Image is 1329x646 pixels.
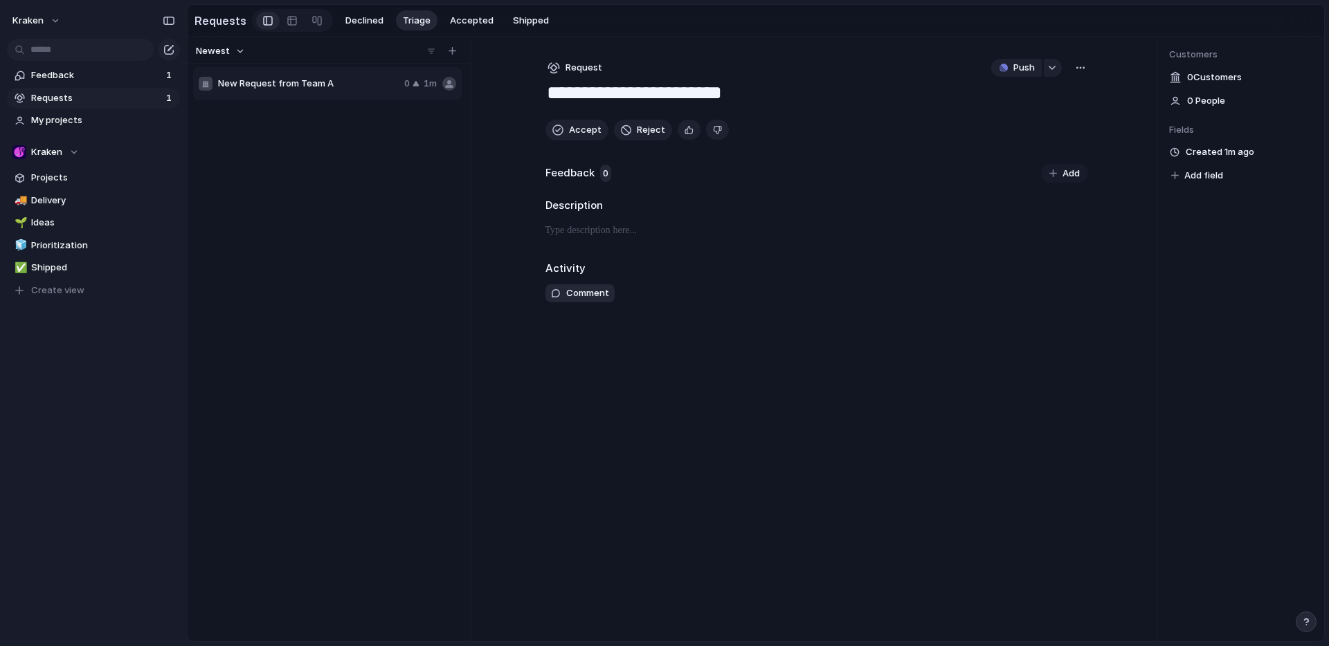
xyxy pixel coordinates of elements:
h2: Requests [195,12,246,29]
button: Triage [396,10,437,31]
button: Push [991,59,1042,77]
a: Feedback1 [7,65,180,86]
div: 🌱 [15,215,24,231]
span: Accepted [450,14,494,28]
span: Add [1063,167,1080,181]
span: New Request from Team A [218,77,399,91]
button: Add field [1169,167,1225,185]
a: ✅Shipped [7,257,180,278]
button: Comment [545,284,615,302]
span: Triage [403,14,431,28]
span: 1 [166,68,174,82]
span: 0 Customer s [1187,71,1242,84]
h2: Description [545,198,1088,214]
span: Reject [637,123,665,137]
span: 0 People [1187,94,1225,108]
span: Kraken [31,145,62,159]
button: Accepted [443,10,500,31]
h2: Activity [545,261,586,277]
a: Requests1 [7,88,180,109]
span: Prioritization [31,239,175,252]
a: 🌱Ideas [7,212,180,233]
span: 0 [404,77,410,91]
div: 🚚 [15,192,24,208]
span: 1m [424,77,437,91]
button: Kraken [7,142,180,163]
span: 1 [166,91,174,105]
div: ✅ [15,260,24,276]
span: My projects [31,113,175,127]
span: Shipped [31,261,175,275]
span: Create view [31,284,84,297]
button: Shipped [506,10,556,31]
a: Projects [7,167,180,188]
span: Created 1m ago [1186,145,1254,159]
a: 🧊Prioritization [7,235,180,256]
a: My projects [7,110,180,131]
button: 🌱 [12,216,26,230]
span: Customers [1169,48,1313,62]
span: Add field [1184,169,1223,183]
h2: Feedback [545,165,595,181]
span: Delivery [31,194,175,207]
button: Reject [614,120,672,140]
button: ✅ [12,261,26,275]
div: 🧊 [15,237,24,253]
span: Feedback [31,68,162,82]
span: Requests [31,91,162,105]
span: Fields [1169,123,1313,137]
span: Accept [569,123,602,137]
span: Kraken [12,14,44,28]
span: Newest [196,44,230,58]
button: Add [1041,164,1088,183]
span: Declined [345,14,383,28]
button: Declined [338,10,390,31]
button: 🚚 [12,194,26,207]
span: Ideas [31,216,175,230]
span: 0 [600,165,611,183]
button: Newest [194,42,247,60]
button: Kraken [6,10,68,32]
button: Create view [7,280,180,301]
span: Push [1013,61,1035,75]
span: Comment [566,286,609,300]
a: 🚚Delivery [7,190,180,211]
span: Request [566,61,602,75]
button: 🧊 [12,239,26,252]
button: Accept [545,120,608,140]
span: Projects [31,171,175,185]
button: Request [545,59,604,77]
span: Shipped [513,14,549,28]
